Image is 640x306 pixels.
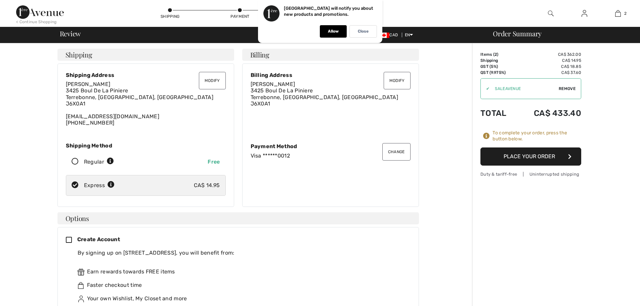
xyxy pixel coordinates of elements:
span: EN [405,33,413,37]
span: [PERSON_NAME] [66,81,111,87]
td: CA$ 18.85 [516,63,581,70]
h4: Options [57,212,419,224]
img: rewards.svg [78,269,84,275]
div: Duty & tariff-free | Uninterrupted shipping [480,171,581,177]
div: Express [84,181,115,189]
td: CA$ 362.00 [516,51,581,57]
div: [EMAIL_ADDRESS][DOMAIN_NAME] [PHONE_NUMBER] [66,81,226,126]
td: CA$ 37.60 [516,70,581,76]
img: My Bag [615,9,621,17]
div: Your own Wishlist, My Closet and more [78,295,405,303]
td: Total [480,102,516,125]
img: Canadian Dollar [379,33,389,38]
td: Items ( ) [480,51,516,57]
div: Shipping Address [66,72,226,78]
p: Allow [328,29,339,34]
input: Promo code [489,79,559,99]
div: Payment [230,13,250,19]
div: Payment Method [251,143,411,149]
span: 2 [624,10,627,16]
div: By signing up on [STREET_ADDRESS], you will benefit from: [78,249,405,257]
div: Faster checkout time [78,281,405,289]
a: Sign In [576,9,593,18]
span: Remove [559,86,575,92]
img: faster.svg [78,282,84,289]
div: To complete your order, press the button below. [493,130,581,142]
td: Shipping [480,57,516,63]
td: CA$ 14.95 [516,57,581,63]
div: Billing Address [251,72,411,78]
div: Order Summary [485,30,636,37]
div: Shipping [160,13,180,19]
span: 3425 Boul De La Piniere Terrebonne, [GEOGRAPHIC_DATA], [GEOGRAPHIC_DATA] J6X0A1 [66,87,213,106]
p: Close [358,29,369,34]
span: 2 [495,52,497,57]
div: Shipping Method [66,142,226,149]
div: CA$ 14.95 [194,181,220,189]
div: Regular [84,158,114,166]
td: CA$ 433.40 [516,102,581,125]
a: 2 [601,9,634,17]
span: 3425 Boul De La Piniere Terrebonne, [GEOGRAPHIC_DATA], [GEOGRAPHIC_DATA] J6X0A1 [251,87,398,106]
td: GST (5%) [480,63,516,70]
p: [GEOGRAPHIC_DATA] will notify you about new products and promotions. [284,6,373,17]
span: CAD [379,33,400,37]
span: Billing [250,51,269,58]
img: search the website [548,9,554,17]
span: Review [60,30,81,37]
span: [PERSON_NAME] [251,81,295,87]
td: QST (9.975%) [480,70,516,76]
span: Create Account [77,236,120,243]
img: My Info [582,9,587,17]
img: 1ère Avenue [16,5,64,19]
button: Modify [384,72,411,89]
div: Earn rewards towards FREE items [78,268,405,276]
span: Free [208,159,220,165]
div: ✔ [481,86,489,92]
div: < Continue Shopping [16,19,57,25]
img: ownWishlist.svg [78,296,84,302]
button: Change [382,143,411,161]
button: Place Your Order [480,147,581,166]
button: Modify [199,72,226,89]
span: Shipping [66,51,92,58]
